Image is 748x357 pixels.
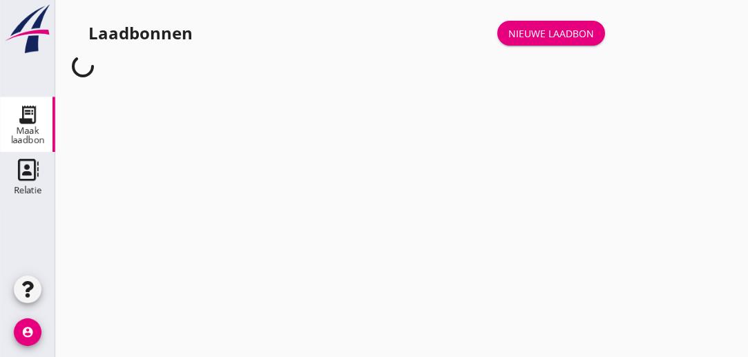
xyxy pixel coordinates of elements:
[88,22,193,44] div: Laadbonnen
[508,26,594,41] div: Nieuwe laadbon
[3,3,52,55] img: logo-small.a267ee39.svg
[14,318,41,346] i: account_circle
[14,186,41,195] div: Relatie
[497,21,605,46] a: Nieuwe laadbon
